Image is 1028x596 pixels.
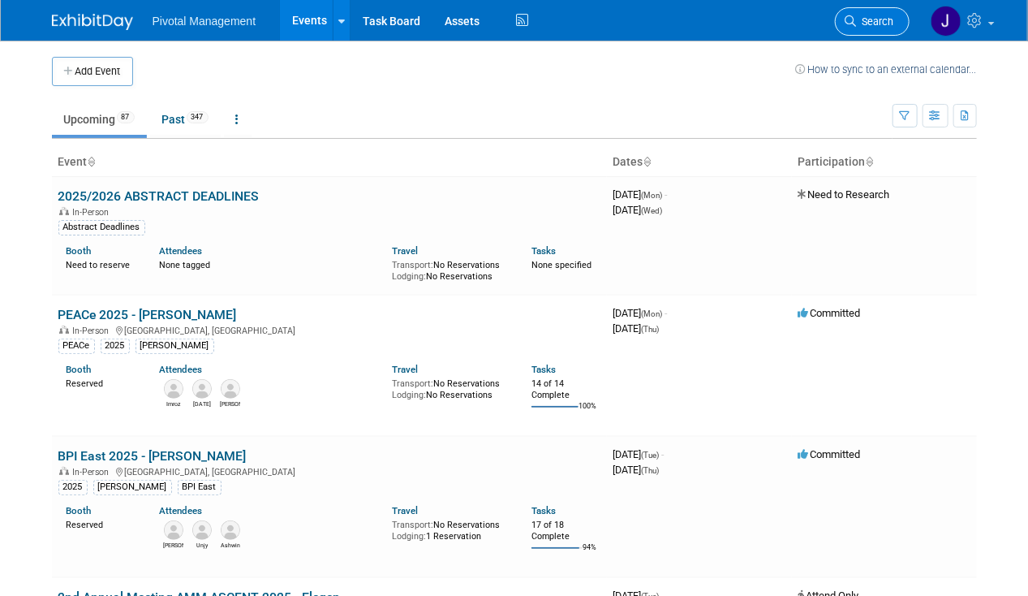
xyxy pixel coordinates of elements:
span: (Tue) [642,451,660,460]
a: 2025/2026 ABSTRACT DEADLINES [58,188,260,204]
img: Omar El-Ghouch [164,520,183,540]
img: In-Person Event [59,207,69,215]
div: [GEOGRAPHIC_DATA], [GEOGRAPHIC_DATA] [58,464,600,477]
img: Ashwin Rajput [221,520,240,540]
button: Add Event [52,57,133,86]
div: Unjy Park [191,540,212,550]
span: (Thu) [642,466,660,475]
a: Tasks [531,245,556,257]
span: [DATE] [613,204,663,216]
div: Reserved [67,516,135,531]
span: - [665,188,668,201]
div: PEACe [58,339,95,353]
th: Participation [792,149,977,176]
a: Past347 [150,104,221,135]
a: Attendees [159,245,202,257]
span: (Mon) [642,309,663,318]
th: Dates [607,149,792,176]
img: Unjy Park [192,520,212,540]
div: Need to reserve [67,257,135,271]
img: Raja Srinivas [192,379,212,399]
span: Committed [798,307,861,319]
span: Pivotal Management [153,15,256,28]
a: Tasks [531,505,556,516]
div: Imroz Ghangas [163,399,183,408]
span: Transport: [392,260,433,270]
a: How to sync to an external calendar... [796,63,977,76]
div: Reserved [67,375,135,390]
span: Lodging: [392,531,426,542]
img: In-Person Event [59,467,69,475]
div: 2025 [58,480,88,495]
div: [GEOGRAPHIC_DATA], [GEOGRAPHIC_DATA] [58,323,600,336]
a: Attendees [159,505,202,516]
span: 87 [117,111,135,123]
div: [PERSON_NAME] [93,480,172,495]
span: [DATE] [613,307,668,319]
a: Upcoming87 [52,104,147,135]
span: [DATE] [613,188,668,201]
span: Search [857,15,894,28]
div: No Reservations 1 Reservation [392,516,507,542]
span: Transport: [392,378,433,389]
span: (Wed) [642,206,663,215]
a: Booth [67,505,92,516]
div: 2025 [101,339,130,353]
span: In-Person [73,467,114,477]
div: Ashwin Rajput [220,540,240,550]
div: Omar El-Ghouch [163,540,183,550]
div: 17 of 18 Complete [531,520,600,542]
img: In-Person Event [59,326,69,334]
span: [DATE] [613,464,660,476]
a: Attendees [159,364,202,375]
span: In-Person [73,326,114,336]
a: Sort by Event Name [88,155,96,168]
span: [DATE] [613,322,660,335]
span: (Mon) [642,191,663,200]
a: Sort by Participation Type [866,155,874,168]
a: Booth [67,245,92,257]
a: PEACe 2025 - [PERSON_NAME] [58,307,237,322]
td: 94% [583,543,596,565]
a: Travel [392,245,418,257]
span: 347 [187,111,209,123]
span: Need to Research [798,188,890,201]
div: 14 of 14 Complete [531,378,600,400]
span: (Thu) [642,325,660,334]
a: BPI East 2025 - [PERSON_NAME] [58,448,247,464]
span: In-Person [73,207,114,218]
div: Martin Carcamo [220,399,240,408]
a: Sort by Start Date [643,155,652,168]
span: Committed [798,448,861,460]
div: None tagged [159,257,380,271]
div: No Reservations No Reservations [392,375,507,400]
div: BPI East [178,480,222,495]
img: Martin Carcamo [221,379,240,399]
img: Jessica Gatton [931,6,961,37]
a: Booth [67,364,92,375]
a: Travel [392,364,418,375]
img: ExhibitDay [52,14,133,30]
div: Abstract Deadlines [58,220,145,235]
span: None specified [531,260,591,270]
a: Search [835,7,910,36]
span: - [662,448,665,460]
div: Raja Srinivas [191,399,212,408]
span: Lodging: [392,271,426,282]
div: No Reservations No Reservations [392,257,507,282]
div: [PERSON_NAME] [135,339,214,353]
a: Travel [392,505,418,516]
img: Imroz Ghangas [164,379,183,399]
span: [DATE] [613,448,665,460]
span: Lodging: [392,390,426,400]
a: Tasks [531,364,556,375]
span: Transport: [392,520,433,530]
span: - [665,307,668,319]
th: Event [52,149,607,176]
td: 100% [579,402,596,424]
